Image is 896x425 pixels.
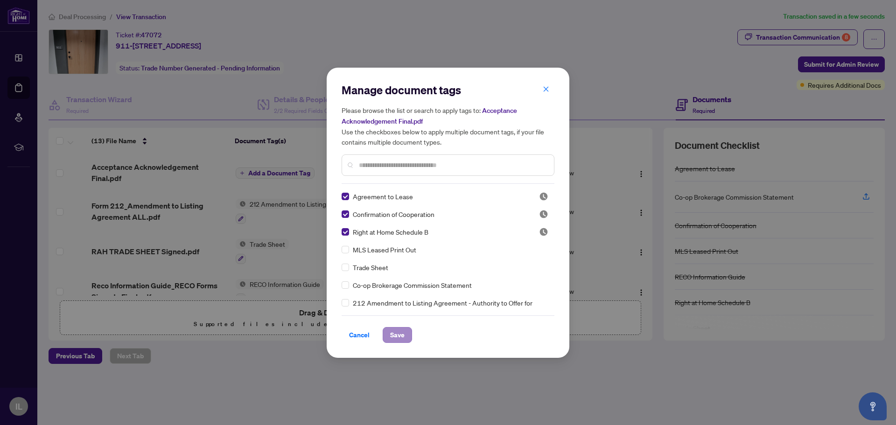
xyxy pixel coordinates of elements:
h2: Manage document tags [342,83,554,98]
button: Cancel [342,327,377,343]
span: close [543,86,549,92]
span: Pending Review [539,209,548,219]
span: 212 Amendment to Listing Agreement - Authority to Offer for Lease Price Change/Extension/Amendmen... [353,298,549,318]
span: Right at Home Schedule B [353,227,428,237]
span: Acceptance Acknowledgement Final.pdf [342,106,517,125]
span: Pending Review [539,227,548,237]
span: Pending Review [539,192,548,201]
span: MLS Leased Print Out [353,244,416,255]
img: status [539,227,548,237]
span: Agreement to Lease [353,191,413,202]
span: Co-op Brokerage Commission Statement [353,280,472,290]
button: Save [383,327,412,343]
h5: Please browse the list or search to apply tags to: Use the checkboxes below to apply multiple doc... [342,105,554,147]
span: Save [390,327,405,342]
img: status [539,192,548,201]
span: Cancel [349,327,370,342]
span: Trade Sheet [353,262,388,272]
img: status [539,209,548,219]
button: Open asap [859,392,887,420]
span: Confirmation of Cooperation [353,209,434,219]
